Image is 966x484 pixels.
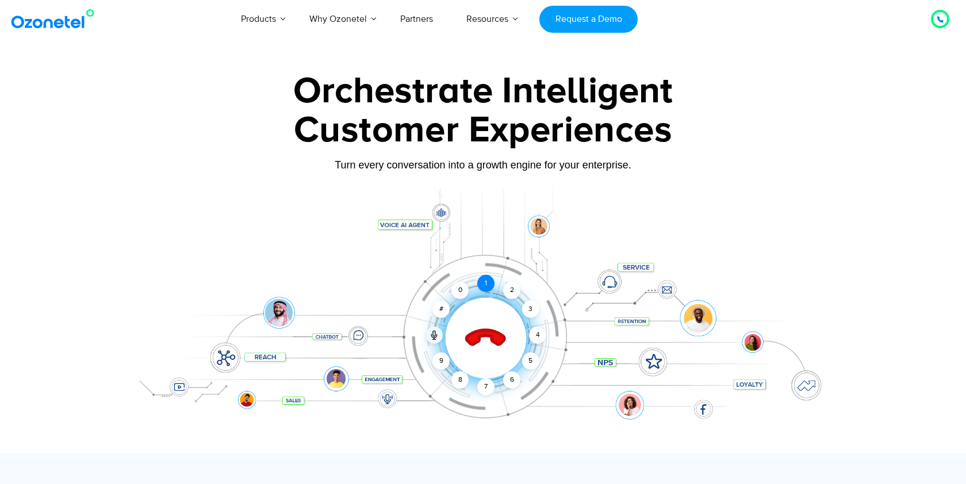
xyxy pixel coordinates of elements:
[451,371,469,389] div: 8
[503,371,520,389] div: 6
[124,159,842,171] div: Turn every conversation into a growth engine for your enterprise.
[124,103,842,158] div: Customer Experiences
[522,301,539,318] div: 3
[477,275,494,292] div: 1
[124,73,842,110] div: Orchestrate Intelligent
[529,326,546,344] div: 4
[503,282,520,299] div: 2
[539,6,638,33] a: Request a Demo
[432,352,450,370] div: 9
[477,378,494,395] div: 7
[451,282,469,299] div: 0
[432,301,450,318] div: #
[522,352,539,370] div: 5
